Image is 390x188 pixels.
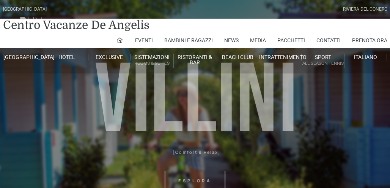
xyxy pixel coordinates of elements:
[302,54,344,68] a: SportAll Season Tennis
[88,54,131,61] a: Exclusive
[259,54,302,61] a: Intrattenimento
[135,33,153,48] a: Eventi
[344,54,387,61] a: Italiano
[224,33,239,48] a: News
[3,54,46,61] a: [GEOGRAPHIC_DATA]
[302,60,344,67] small: All Season Tennis
[277,33,305,48] a: Pacchetti
[352,33,387,48] a: Prenota Ora
[354,54,377,60] span: Italiano
[316,33,341,48] a: Contatti
[250,33,266,48] a: Media
[3,6,47,13] div: [GEOGRAPHIC_DATA]
[3,18,149,33] a: Centro Vacanze De Angelis
[46,54,88,61] a: Hotel
[164,33,213,48] a: Bambini e Ragazzi
[131,60,173,67] small: Rooms & Suites
[131,54,174,68] a: SistemazioniRooms & Suites
[174,54,217,66] a: Ristoranti & Bar
[343,6,387,13] div: Riviera Del Conero
[216,54,259,61] a: Beach Club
